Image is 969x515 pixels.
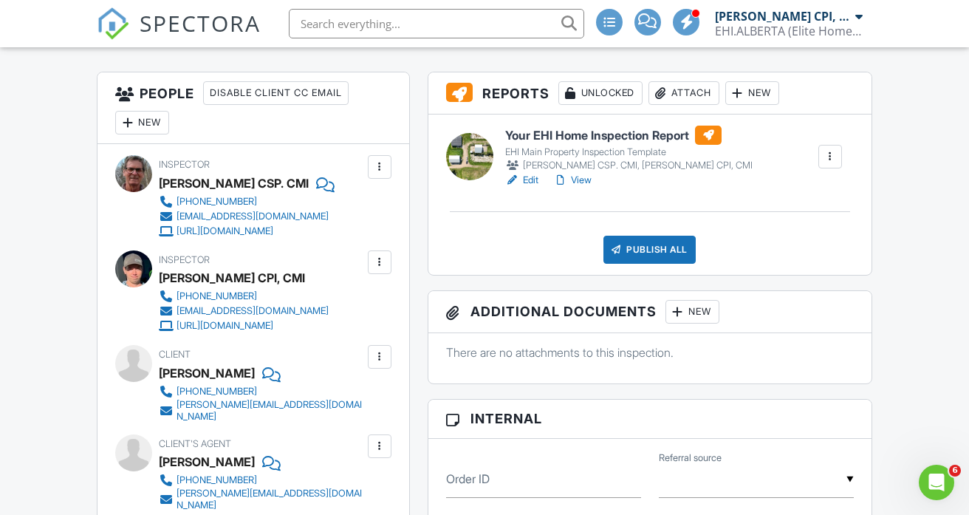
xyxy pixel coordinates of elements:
[428,72,872,115] h3: Reports
[140,7,261,38] span: SPECTORA
[725,81,779,105] div: New
[505,158,753,173] div: [PERSON_NAME] CSP. CMI, [PERSON_NAME] CPI, CMI
[177,211,329,222] div: [EMAIL_ADDRESS][DOMAIN_NAME]
[715,9,852,24] div: [PERSON_NAME] CPI, CMI
[159,194,329,209] a: [PHONE_NUMBER]
[648,81,719,105] div: Attach
[659,451,722,465] label: Referral source
[203,81,349,105] div: Disable Client CC Email
[558,81,643,105] div: Unlocked
[177,474,257,486] div: [PHONE_NUMBER]
[505,126,753,173] a: Your EHI Home Inspection Report EHI Main Property Inspection Template [PERSON_NAME] CSP. CMI, [PE...
[505,126,753,145] h6: Your EHI Home Inspection Report
[505,146,753,158] div: EHI Main Property Inspection Template
[715,24,863,38] div: EHI.ALBERTA (Elite Home Inspections)
[919,465,954,500] iframe: Intercom live chat
[159,304,329,318] a: [EMAIL_ADDRESS][DOMAIN_NAME]
[428,400,872,438] h3: Internal
[177,399,363,423] div: [PERSON_NAME][EMAIL_ADDRESS][DOMAIN_NAME]
[97,72,408,144] h3: People
[159,349,191,360] span: Client
[177,290,257,302] div: [PHONE_NUMBER]
[177,386,257,398] div: [PHONE_NUMBER]
[159,488,363,511] a: [PERSON_NAME][EMAIL_ADDRESS][DOMAIN_NAME]
[446,344,854,361] p: There are no attachments to this inspection.
[949,465,961,477] span: 6
[159,172,309,194] div: [PERSON_NAME] CSP. CMI
[505,173,538,188] a: Edit
[665,300,719,324] div: New
[289,9,584,38] input: Search everything...
[159,438,231,449] span: Client's Agent
[159,318,329,333] a: [URL][DOMAIN_NAME]
[159,209,329,224] a: [EMAIL_ADDRESS][DOMAIN_NAME]
[177,320,273,332] div: [URL][DOMAIN_NAME]
[159,362,255,384] div: [PERSON_NAME]
[159,451,255,473] a: [PERSON_NAME]
[428,291,872,333] h3: Additional Documents
[446,471,490,487] label: Order ID
[159,224,329,239] a: [URL][DOMAIN_NAME]
[603,236,696,264] div: Publish All
[97,7,129,40] img: The Best Home Inspection Software - Spectora
[97,20,261,51] a: SPECTORA
[177,196,257,208] div: [PHONE_NUMBER]
[159,267,305,289] div: [PERSON_NAME] CPI, CMI
[159,399,363,423] a: [PERSON_NAME][EMAIL_ADDRESS][DOMAIN_NAME]
[177,305,329,317] div: [EMAIL_ADDRESS][DOMAIN_NAME]
[177,225,273,237] div: [URL][DOMAIN_NAME]
[115,111,169,134] div: New
[159,254,210,265] span: Inspector
[177,488,363,511] div: [PERSON_NAME][EMAIL_ADDRESS][DOMAIN_NAME]
[159,159,210,170] span: Inspector
[159,473,363,488] a: [PHONE_NUMBER]
[553,173,592,188] a: View
[159,384,363,399] a: [PHONE_NUMBER]
[159,289,329,304] a: [PHONE_NUMBER]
